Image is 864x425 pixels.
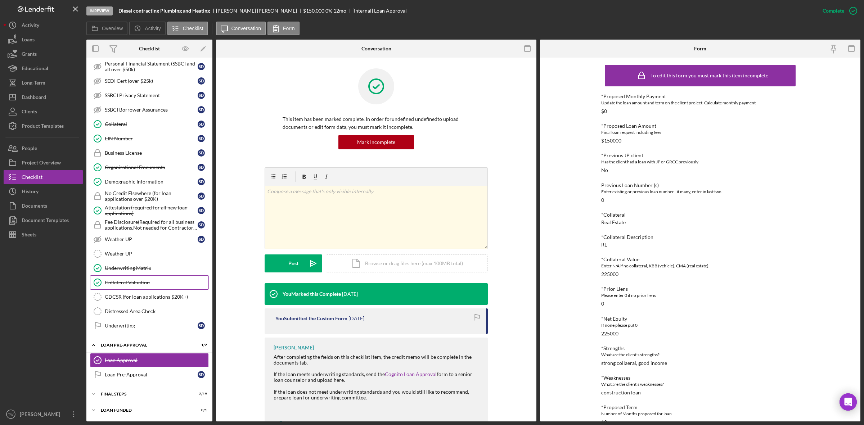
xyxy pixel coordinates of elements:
div: Personal Financial Statement (SSBCI and all over $50k) [105,61,198,72]
div: Mark Incomplete [357,135,395,149]
div: [Internal] Loan Approval [352,8,407,14]
button: Sheets [4,227,83,242]
div: Checklist [22,170,42,186]
label: Activity [145,26,161,31]
div: Business License [105,150,198,156]
div: 0 % [325,8,332,14]
div: Organizational Documents [105,164,198,170]
button: Project Overview [4,155,83,170]
div: Loans [22,32,35,49]
div: Open Intercom Messenger [840,393,857,411]
a: Demographic InformationSD [90,175,209,189]
div: LOAN FUNDED [101,408,189,412]
div: Has the client had a loan with JP or GRCC previously [601,158,799,166]
div: [PERSON_NAME] [18,407,65,423]
button: Mark Incomplete [338,135,414,149]
div: strong collaeral, good income [601,360,667,366]
button: Checklist [4,170,83,184]
a: Attestation (required for all new loan applications)SD [90,203,209,218]
div: S D [198,221,205,229]
div: Sheets [22,227,36,244]
div: *Net Equity [601,316,799,322]
div: *Collateral Description [601,234,799,240]
div: EIN Number [105,136,198,141]
div: S D [198,371,205,378]
a: Weather UP [90,247,209,261]
div: RE [601,242,607,248]
div: Update the loan amount and term on the client project, Calculate monthly payment [601,99,799,107]
a: Loan Approval [90,353,209,367]
div: 225000 [601,331,618,336]
div: Form [694,46,706,51]
a: Personal Financial Statement (SSBCI and all over $50k)SD [90,59,209,74]
button: Documents [4,199,83,213]
div: Clients [22,104,37,121]
div: $0 [601,108,607,114]
a: SSBCI Borrower AssurancesSD [90,103,209,117]
button: Overview [86,22,127,35]
div: People [22,141,37,157]
div: If the loan meets underwriting standards, send the form to a senior loan counselor and upload here. [274,371,481,383]
div: Dashboard [22,90,46,106]
a: EIN NumberSD [90,131,209,146]
div: Product Templates [22,119,64,135]
a: UnderwritingSD [90,318,209,333]
text: TW [8,412,14,416]
div: Previous Loan Number (s) [601,182,799,188]
div: SEDI Cert (over $25k) [105,78,198,84]
div: In Review [86,6,113,15]
div: *Previous JP client [601,153,799,158]
div: 12 [601,419,607,425]
a: Distressed Area Check [90,304,209,318]
button: History [4,184,83,199]
div: Weather UP [105,236,198,242]
div: If the loan does not meet underwriting standards and you would still like to recommend, prepare l... [274,389,481,401]
time: 2025-08-11 15:07 [348,316,364,321]
a: Cognito Loan Approval [385,371,437,377]
div: *Proposed Monthly Payment [601,94,799,99]
button: Grants [4,47,83,61]
div: Project Overview [22,155,61,172]
label: Form [283,26,295,31]
p: This item has been marked complete. In order for undefined undefined to upload documents or edit ... [283,115,470,131]
a: Long-Term [4,76,83,90]
button: Activity [4,18,83,32]
div: Distressed Area Check [105,308,208,314]
div: S D [198,63,205,70]
div: Enter N/A if no collateral, KBB (vehicle), CMA (real estate), [601,262,799,270]
button: Clients [4,104,83,119]
div: Number of Months proposed for loan [601,410,799,417]
div: History [22,184,39,200]
div: Final loan request including fees [601,129,799,136]
b: Diesel contracting Plumbing and Heating [118,8,210,14]
a: Loans [4,32,83,47]
div: *Weaknesses [601,375,799,381]
a: GDCSR (for loan applications $20K+) [90,290,209,304]
div: S D [198,92,205,99]
div: What are the client's strengths? [601,351,799,358]
a: Product Templates [4,119,83,133]
a: Organizational DocumentsSD [90,160,209,175]
div: Collateral [105,121,198,127]
a: CollateralSD [90,117,209,131]
button: Dashboard [4,90,83,104]
div: S D [198,164,205,171]
div: S D [198,322,205,329]
div: Fee Disclosure(Required for all business applications,Not needed for Contractor loans) [105,219,198,231]
div: Loan Approval [105,357,208,363]
span: $150,000 [303,8,324,14]
a: SSBCI Privacy StatementSD [90,88,209,103]
div: You Submitted the Custom Form [275,316,347,321]
div: *Strengths [601,345,799,351]
div: 12 mo [333,8,346,14]
div: To edit this form you must mark this item incomplete [651,73,768,78]
div: No Credit Elsewhere (for loan applications over $20K) [105,190,198,202]
div: SSBCI Borrower Assurances [105,107,198,113]
div: S D [198,77,205,85]
div: [PERSON_NAME] [274,345,314,351]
